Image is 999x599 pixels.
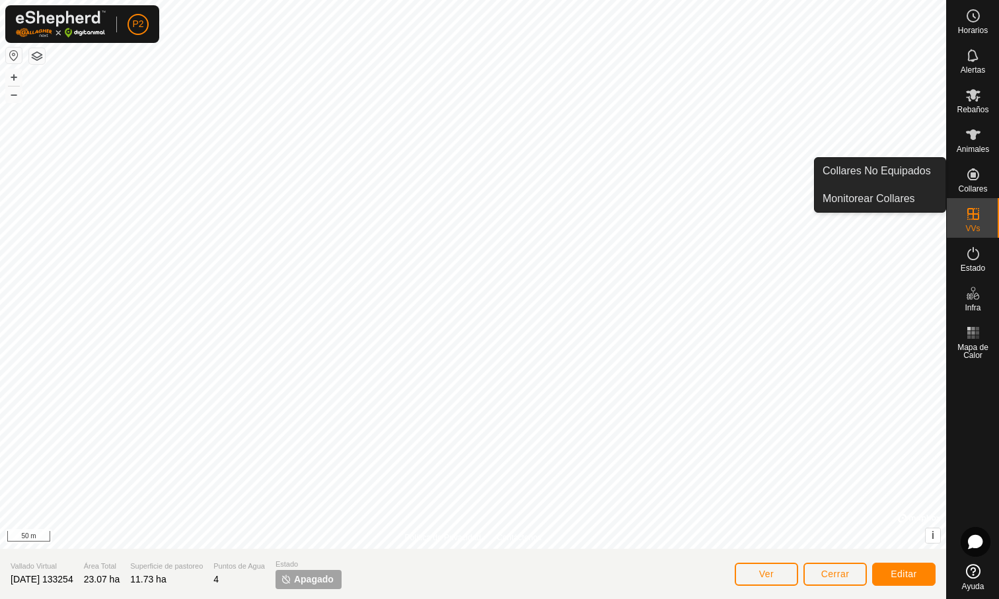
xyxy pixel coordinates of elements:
span: Collares No Equipados [823,163,931,179]
span: Infra [965,304,980,312]
span: Mapa de Calor [950,343,996,359]
span: Superficie de pastoreo [130,561,203,572]
a: Ayuda [947,559,999,596]
span: Animales [957,145,989,153]
a: Contáctenos [497,532,541,544]
span: Horarios [958,26,988,34]
img: apagar [281,574,291,584]
button: – [6,87,22,102]
button: i [926,528,940,543]
span: Estado [961,264,985,272]
button: Ver [735,563,798,586]
span: 23.07 ha [84,574,120,584]
a: Collares No Equipados [815,158,945,184]
span: Editar [891,569,917,579]
span: P2 [132,17,143,31]
span: Ver [759,569,774,579]
button: Capas del Mapa [29,48,45,64]
span: Área Total [84,561,120,572]
button: + [6,69,22,85]
span: Monitorear Collares [823,191,915,207]
span: Rebaños [957,106,988,114]
img: Logo Gallagher [16,11,106,38]
a: Monitorear Collares [815,186,945,212]
button: Restablecer Mapa [6,48,22,63]
span: 11.73 ha [130,574,166,584]
span: VVs [965,225,980,232]
button: Editar [872,563,936,586]
a: Política de Privacidad [405,532,481,544]
span: Alertas [961,66,985,74]
span: Puntos de Agua [213,561,265,572]
span: i [932,530,934,541]
span: [DATE] 133254 [11,574,73,584]
span: Cerrar [821,569,850,579]
span: Ayuda [962,582,984,590]
span: 4 [213,574,219,584]
button: Cerrar [803,563,867,586]
span: Apagado [294,573,334,586]
span: Collares [958,185,987,193]
span: Vallado Virtual [11,561,73,572]
span: Estado [276,559,342,570]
